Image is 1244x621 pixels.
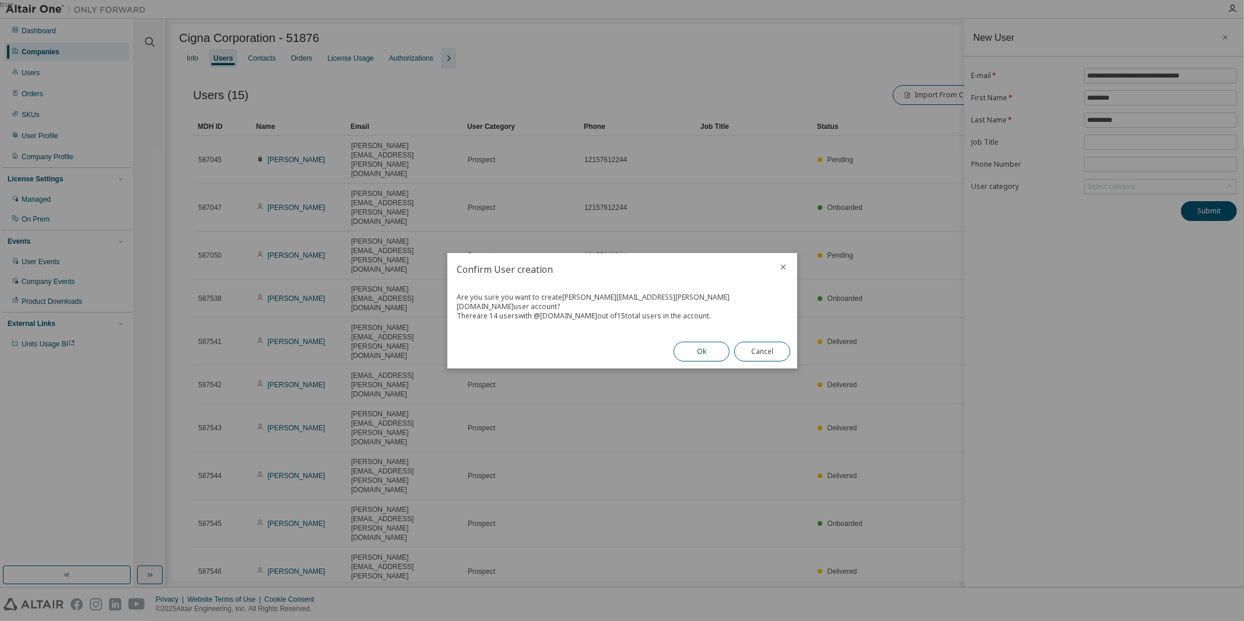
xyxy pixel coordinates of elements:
[674,342,730,362] button: Ok
[447,253,769,286] h2: Confirm User creation
[457,293,788,311] div: Are you sure you want to create [PERSON_NAME][EMAIL_ADDRESS][PERSON_NAME][DOMAIN_NAME] user account?
[779,262,788,272] button: close
[734,342,790,362] button: Cancel
[457,311,788,321] div: There are 14 users with @ [DOMAIN_NAME] out of 15 total users in the account.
